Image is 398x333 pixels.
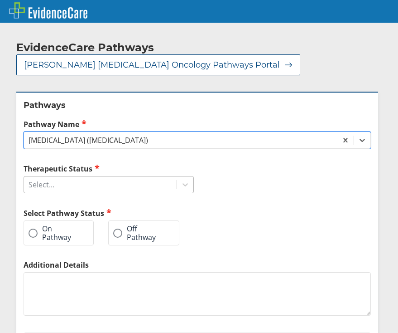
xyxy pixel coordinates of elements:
[24,260,371,270] label: Additional Details
[24,119,371,129] label: Pathway Name
[24,208,194,218] h2: Select Pathway Status
[16,54,300,75] button: [PERSON_NAME] [MEDICAL_DATA] Oncology Pathways Portal
[24,100,371,111] h2: Pathways
[9,2,87,19] img: EvidenceCare
[113,225,165,241] label: Off Pathway
[16,41,154,54] h2: EvidenceCare Pathways
[24,163,194,174] label: Therapeutic Status
[29,225,80,241] label: On Pathway
[24,59,280,70] span: [PERSON_NAME] [MEDICAL_DATA] Oncology Pathways Portal
[29,180,54,190] div: Select...
[29,135,148,145] div: [MEDICAL_DATA] ([MEDICAL_DATA])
